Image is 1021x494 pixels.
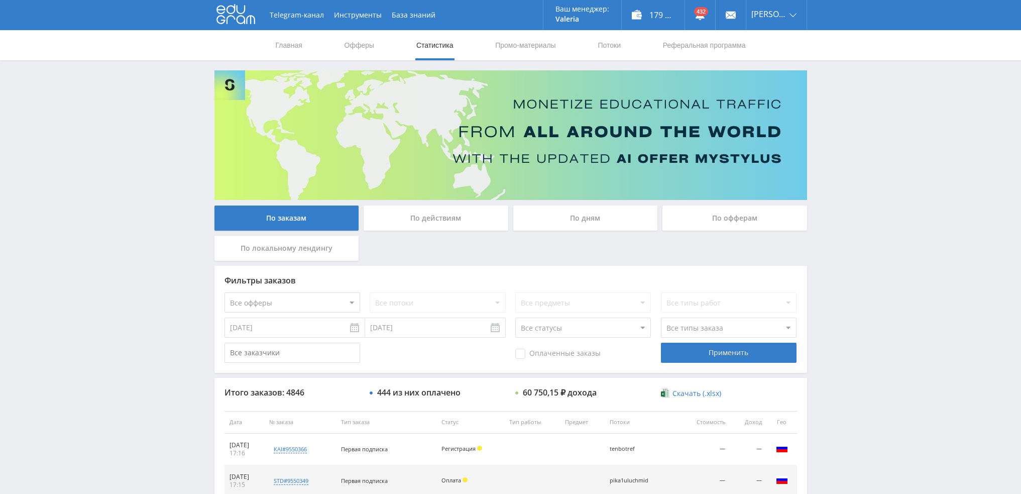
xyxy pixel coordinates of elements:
[555,5,609,13] p: Ваш менеджер:
[776,474,788,486] img: rus.png
[436,411,504,434] th: Статус
[214,236,359,261] div: По локальному лендингу
[224,388,360,397] div: Итого заказов: 4846
[441,445,476,452] span: Регистрация
[662,206,807,231] div: По офферам
[230,449,259,457] div: 17:16
[274,445,307,453] div: kai#9550366
[661,388,721,399] a: Скачать (.xlsx)
[730,411,766,434] th: Доход
[336,411,436,434] th: Тип заказа
[214,206,359,231] div: По заказам
[661,343,797,363] div: Применить
[523,388,597,397] div: 60 750,15 ₽ дохода
[610,477,655,484] div: pika1uluchmid
[214,70,807,200] img: Banner
[224,276,797,285] div: Фильтры заказов
[274,477,308,485] div: std#9550349
[494,30,556,60] a: Промо-материалы
[230,441,259,449] div: [DATE]
[364,206,508,231] div: По действиям
[224,411,264,434] th: Дата
[230,481,259,489] div: 17:15
[776,442,788,454] img: rus.png
[224,343,360,363] input: Все заказчики
[264,411,336,434] th: № заказа
[597,30,622,60] a: Потоки
[605,411,678,434] th: Потоки
[730,434,766,465] td: —
[560,411,604,434] th: Предмет
[672,389,721,398] span: Скачать (.xlsx)
[504,411,560,434] th: Тип работы
[678,411,730,434] th: Стоимость
[555,15,609,23] p: Valeria
[662,30,747,60] a: Реферальная программа
[463,477,468,482] span: Холд
[767,411,797,434] th: Гео
[515,349,601,359] span: Оплаченные заказы
[441,476,461,484] span: Оплата
[661,388,669,398] img: xlsx
[477,446,482,451] span: Холд
[230,473,259,481] div: [DATE]
[751,10,786,18] span: [PERSON_NAME]
[678,434,730,465] td: —
[341,445,388,453] span: Первая подписка
[344,30,376,60] a: Офферы
[377,388,461,397] div: 444 из них оплачено
[341,477,388,484] span: Первая подписка
[610,446,655,452] div: tenbotref
[415,30,455,60] a: Статистика
[513,206,658,231] div: По дням
[275,30,303,60] a: Главная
